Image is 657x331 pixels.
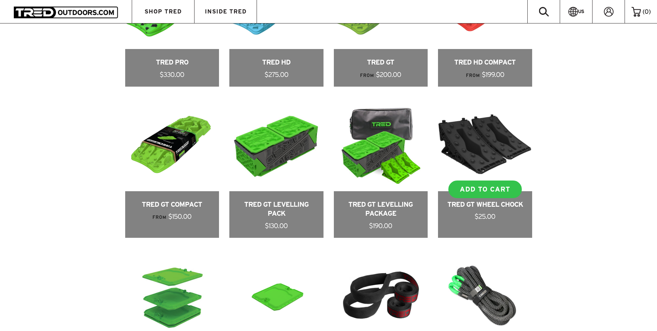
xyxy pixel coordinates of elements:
span: ( ) [643,9,651,15]
img: cart-icon [631,7,641,17]
span: 0 [645,8,649,15]
span: INSIDE TRED [205,9,247,14]
span: SHOP TRED [145,9,182,14]
img: TRED Outdoors America [14,7,118,18]
a: ADD TO CART [448,181,522,198]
